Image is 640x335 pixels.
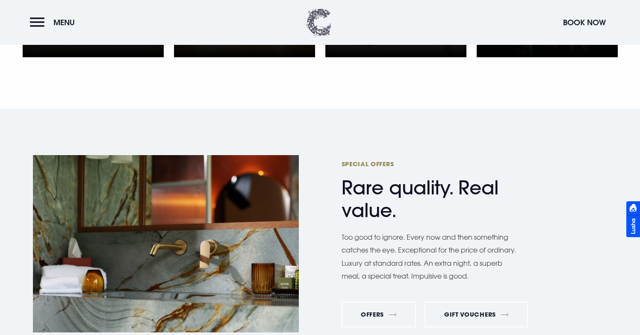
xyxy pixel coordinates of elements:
button: Menu [30,13,79,32]
button: Book Now [559,13,610,32]
img: Clandeboye Lodge [306,9,332,36]
a: Offers [342,302,416,327]
img: Hotel Northern Ireland [33,155,299,332]
h2: Rare quality. Real value. [342,160,508,222]
span: Menu [53,18,75,27]
span: Special Offers [342,160,508,168]
a: Gift Vouchers [425,302,528,327]
p: Too good to ignore. Every now and then something catches the eye. Exceptional for the price of or... [342,231,517,283]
